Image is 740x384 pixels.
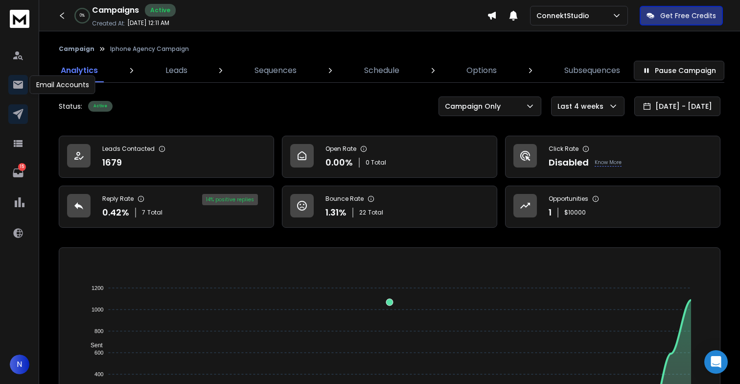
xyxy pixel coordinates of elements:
[549,195,588,203] p: Opportunities
[61,65,98,76] p: Analytics
[10,355,29,374] button: N
[165,65,187,76] p: Leads
[83,342,103,349] span: Sent
[325,195,364,203] p: Bounce Rate
[102,195,134,203] p: Reply Rate
[660,11,716,21] p: Get Free Credits
[10,10,29,28] img: logo
[564,65,620,76] p: Subsequences
[18,163,26,171] p: 15
[55,59,104,82] a: Analytics
[59,101,82,111] p: Status:
[549,156,589,169] p: Disabled
[92,20,125,27] p: Created At:
[88,101,113,112] div: Active
[595,159,622,167] p: Know More
[505,186,720,228] a: Opportunities1$10000
[160,59,193,82] a: Leads
[325,156,353,169] p: 0.00 %
[461,59,503,82] a: Options
[94,350,103,356] tspan: 600
[558,59,626,82] a: Subsequences
[564,209,586,216] p: $ 10000
[445,101,505,111] p: Campaign Only
[325,145,356,153] p: Open Rate
[147,209,162,216] span: Total
[249,59,302,82] a: Sequences
[325,206,347,219] p: 1.31 %
[368,209,383,216] span: Total
[505,136,720,178] a: Click RateDisabledKnow More
[634,96,720,116] button: [DATE] - [DATE]
[202,194,258,205] div: 14 % positive replies
[557,101,607,111] p: Last 4 weeks
[110,45,189,53] p: Iphone Agency Campaign
[59,136,274,178] a: Leads Contacted1679
[80,13,85,19] p: 0 %
[358,59,405,82] a: Schedule
[254,65,297,76] p: Sequences
[8,163,28,183] a: 15
[359,209,366,216] span: 22
[59,186,274,228] a: Reply Rate0.42%7Total14% positive replies
[634,61,724,80] button: Pause Campaign
[94,328,103,334] tspan: 800
[59,45,94,53] button: Campaign
[102,145,155,153] p: Leads Contacted
[30,75,95,94] div: Email Accounts
[142,209,145,216] span: 7
[127,19,169,27] p: [DATE] 12:11 AM
[466,65,497,76] p: Options
[94,371,103,377] tspan: 400
[102,156,122,169] p: 1679
[640,6,723,25] button: Get Free Credits
[549,145,578,153] p: Click Rate
[92,307,103,312] tspan: 1000
[92,4,139,16] h1: Campaigns
[536,11,593,21] p: ConnektStudio
[704,350,728,374] div: Open Intercom Messenger
[92,285,103,291] tspan: 1200
[366,159,386,167] p: 0 Total
[145,4,176,17] div: Active
[549,206,552,219] p: 1
[364,65,399,76] p: Schedule
[282,136,497,178] a: Open Rate0.00%0 Total
[102,206,129,219] p: 0.42 %
[282,186,497,228] a: Bounce Rate1.31%22Total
